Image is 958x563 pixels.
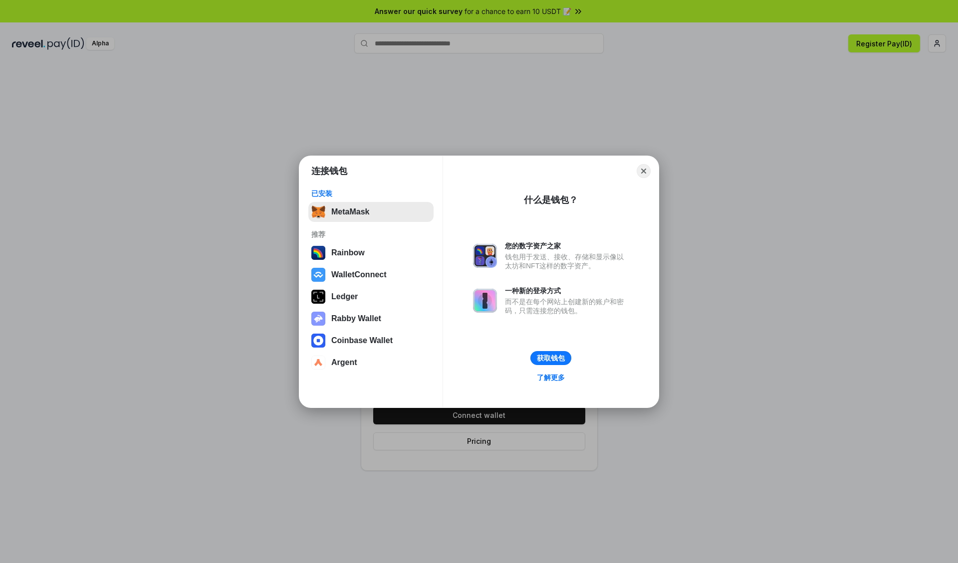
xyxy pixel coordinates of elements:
[311,312,325,326] img: svg+xml,%3Csvg%20xmlns%3D%22http%3A%2F%2Fwww.w3.org%2F2000%2Fsvg%22%20fill%3D%22none%22%20viewBox...
[331,292,358,301] div: Ledger
[311,334,325,348] img: svg+xml,%3Csvg%20width%3D%2228%22%20height%3D%2228%22%20viewBox%3D%220%200%2028%2028%22%20fill%3D...
[308,331,434,351] button: Coinbase Wallet
[308,202,434,222] button: MetaMask
[311,205,325,219] img: svg+xml,%3Csvg%20fill%3D%22none%22%20height%3D%2233%22%20viewBox%3D%220%200%2035%2033%22%20width%...
[537,354,565,363] div: 获取钱包
[331,270,387,279] div: WalletConnect
[308,243,434,263] button: Rainbow
[308,265,434,285] button: WalletConnect
[473,289,497,313] img: svg+xml,%3Csvg%20xmlns%3D%22http%3A%2F%2Fwww.w3.org%2F2000%2Fsvg%22%20fill%3D%22none%22%20viewBox...
[530,351,571,365] button: 获取钱包
[331,358,357,367] div: Argent
[505,297,629,315] div: 而不是在每个网站上创建新的账户和密码，只需连接您的钱包。
[311,268,325,282] img: svg+xml,%3Csvg%20width%3D%2228%22%20height%3D%2228%22%20viewBox%3D%220%200%2028%2028%22%20fill%3D...
[311,290,325,304] img: svg+xml,%3Csvg%20xmlns%3D%22http%3A%2F%2Fwww.w3.org%2F2000%2Fsvg%22%20width%3D%2228%22%20height%3...
[505,252,629,270] div: 钱包用于发送、接收、存储和显示像以太坊和NFT这样的数字资产。
[311,356,325,370] img: svg+xml,%3Csvg%20width%3D%2228%22%20height%3D%2228%22%20viewBox%3D%220%200%2028%2028%22%20fill%3D...
[331,248,365,257] div: Rainbow
[505,286,629,295] div: 一种新的登录方式
[524,194,578,206] div: 什么是钱包？
[505,241,629,250] div: 您的数字资产之家
[331,314,381,323] div: Rabby Wallet
[308,309,434,329] button: Rabby Wallet
[531,371,571,384] a: 了解更多
[473,244,497,268] img: svg+xml,%3Csvg%20xmlns%3D%22http%3A%2F%2Fwww.w3.org%2F2000%2Fsvg%22%20fill%3D%22none%22%20viewBox...
[637,164,651,178] button: Close
[308,287,434,307] button: Ledger
[331,207,369,216] div: MetaMask
[331,336,393,345] div: Coinbase Wallet
[311,189,431,198] div: 已安装
[311,165,347,177] h1: 连接钱包
[311,246,325,260] img: svg+xml,%3Csvg%20width%3D%22120%22%20height%3D%22120%22%20viewBox%3D%220%200%20120%20120%22%20fil...
[308,353,434,373] button: Argent
[311,230,431,239] div: 推荐
[537,373,565,382] div: 了解更多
